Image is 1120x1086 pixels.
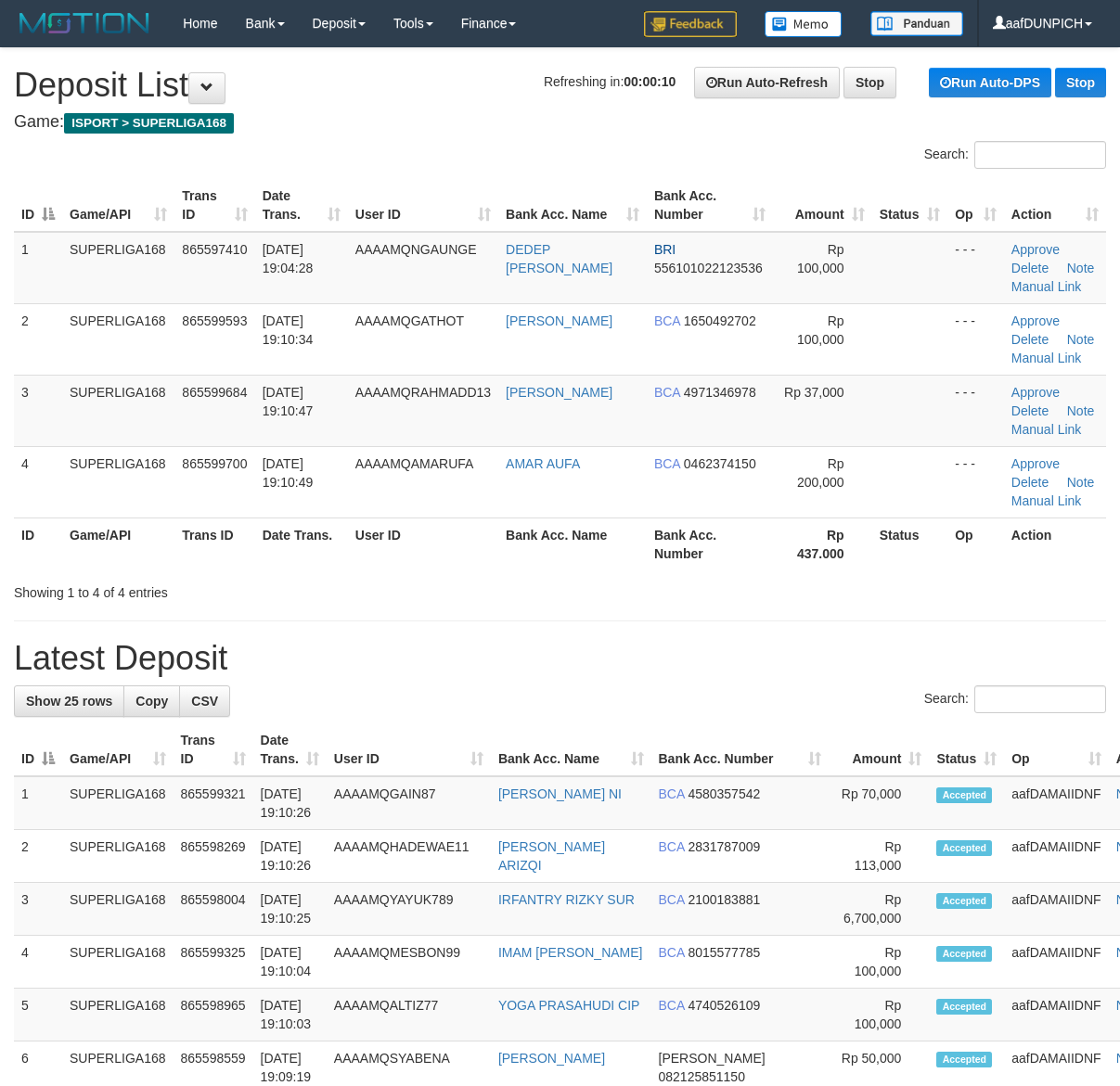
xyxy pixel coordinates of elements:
[498,179,647,232] th: Bank Acc. Name: activate to sort column ascending
[924,141,1106,169] label: Search:
[688,998,760,1013] span: Copy 4740526109 to clipboard
[784,385,844,400] span: Rp 37,000
[1011,385,1060,400] a: Approve
[62,375,174,446] td: SUPERLIGA168
[355,313,464,328] span: AAAAMQGATHOT
[647,179,773,232] th: Bank Acc. Number: activate to sort column ascending
[14,113,1106,132] h4: Game:
[14,830,62,883] td: 2
[174,989,253,1041] td: 865598965
[179,685,230,717] a: CSV
[1004,776,1108,830] td: aafDAMAIIDNF
[498,998,639,1013] a: YOGA PRASAHUDI CIP
[253,723,327,776] th: Date Trans.: activate to sort column ascending
[974,141,1106,169] input: Search:
[1011,313,1060,328] a: Approve
[506,313,612,328] a: [PERSON_NAME]
[327,883,491,936] td: AAAAMQYAYUK789
[14,776,62,830] td: 1
[62,883,174,936] td: SUPERLIGA168
[624,74,676,89] strong: 00:00:10
[684,456,756,471] span: Copy 0462374150 to clipboard
[773,179,872,232] th: Amount: activate to sort column ascending
[14,303,62,375] td: 2
[327,776,491,830] td: AAAAMQGAIN87
[135,694,168,709] span: Copy
[797,242,844,275] span: Rp 100,000
[14,989,62,1041] td: 5
[62,179,174,232] th: Game/API: activate to sort column ascending
[498,517,647,570] th: Bank Acc. Name
[62,830,174,883] td: SUPERLIGA168
[182,385,247,400] span: 865599684
[506,242,612,275] a: DEDEP [PERSON_NAME]
[872,179,948,232] th: Status: activate to sort column ascending
[498,945,643,960] a: IMAM [PERSON_NAME]
[1011,422,1082,437] a: Manual Link
[924,685,1106,713] label: Search:
[829,776,929,830] td: Rp 70,000
[62,723,174,776] th: Game/API: activate to sort column ascending
[1011,242,1060,257] a: Approve
[829,723,929,776] th: Amount: activate to sort column ascending
[688,786,760,801] span: Copy 4580357542 to clipboard
[1004,830,1108,883] td: aafDAMAIIDNF
[14,685,124,717] a: Show 25 rows
[1067,403,1095,418] a: Note
[688,892,760,907] span: Copy 2100183881 to clipboard
[647,517,773,570] th: Bank Acc. Number
[255,179,348,232] th: Date Trans.: activate to sort column ascending
[355,456,474,471] span: AAAAMQAMARUFA
[1011,456,1060,471] a: Approve
[684,385,756,400] span: Copy 4971346978 to clipboard
[829,989,929,1041] td: Rp 100,000
[936,946,992,962] span: Accepted
[1011,279,1082,294] a: Manual Link
[947,303,1004,375] td: - - -
[174,723,253,776] th: Trans ID: activate to sort column ascending
[355,385,491,400] span: AAAAMQRAHMADD13
[659,786,685,801] span: BCA
[253,830,327,883] td: [DATE] 19:10:26
[797,313,844,347] span: Rp 100,000
[123,685,180,717] a: Copy
[829,936,929,989] td: Rp 100,000
[1004,936,1108,989] td: aafDAMAIIDNF
[348,517,498,570] th: User ID
[929,68,1051,97] a: Run Auto-DPS
[263,313,314,347] span: [DATE] 19:10:34
[1067,475,1095,490] a: Note
[1011,261,1049,275] a: Delete
[174,883,253,936] td: 865598004
[14,640,1106,677] h1: Latest Deposit
[947,375,1004,446] td: - - -
[327,830,491,883] td: AAAAMQHADEWAE11
[936,840,992,856] span: Accepted
[174,830,253,883] td: 865598269
[1011,493,1082,508] a: Manual Link
[14,517,62,570] th: ID
[263,456,314,490] span: [DATE] 19:10:49
[654,313,680,328] span: BCA
[654,261,763,275] span: Copy 556101022123536 to clipboard
[1004,723,1108,776] th: Op: activate to sort column ascending
[1004,989,1108,1041] td: aafDAMAIIDNF
[506,456,580,471] a: AMAR AUFA
[355,242,477,257] span: AAAAMQNGAUNGE
[654,385,680,400] span: BCA
[872,517,948,570] th: Status
[936,787,992,803] span: Accepted
[14,446,62,517] td: 4
[182,456,247,471] span: 865599700
[14,179,62,232] th: ID: activate to sort column descending
[62,776,174,830] td: SUPERLIGA168
[182,313,247,328] span: 865599593
[498,839,605,873] a: [PERSON_NAME] ARIZQI
[659,945,685,960] span: BCA
[659,839,685,854] span: BCA
[829,830,929,883] td: Rp 113,000
[947,517,1004,570] th: Op
[14,576,453,602] div: Showing 1 to 4 of 4 entries
[1004,883,1108,936] td: aafDAMAIIDNF
[14,232,62,304] td: 1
